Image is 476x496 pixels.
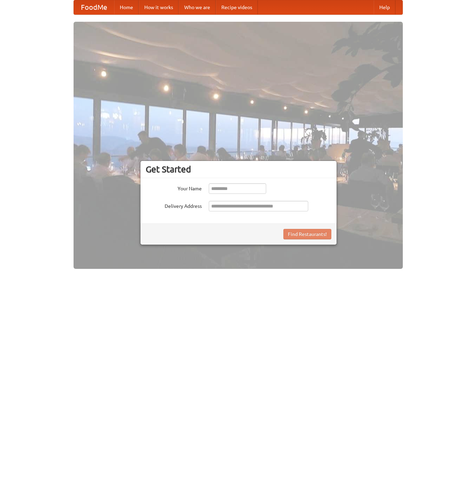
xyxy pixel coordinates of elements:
[114,0,139,14] a: Home
[139,0,179,14] a: How it works
[374,0,395,14] a: Help
[146,183,202,192] label: Your Name
[74,0,114,14] a: FoodMe
[146,164,331,175] h3: Get Started
[146,201,202,210] label: Delivery Address
[283,229,331,239] button: Find Restaurants!
[216,0,258,14] a: Recipe videos
[179,0,216,14] a: Who we are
